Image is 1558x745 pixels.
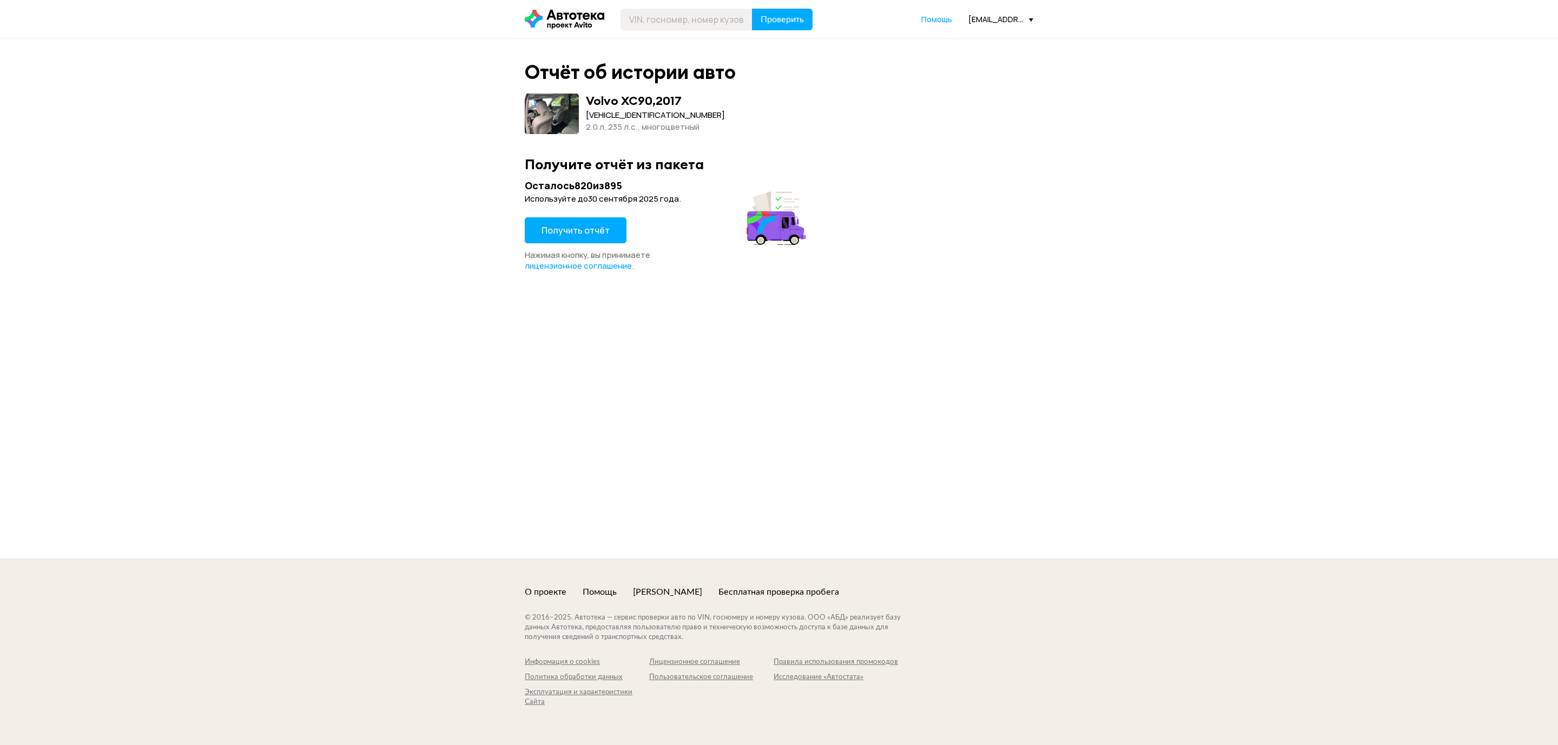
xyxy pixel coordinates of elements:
[586,94,682,108] div: Volvo XC90 , 2017
[586,109,725,121] div: [VEHICLE_IDENTIFICATION_NUMBER]
[525,194,809,204] div: Используйте до 30 сентября 2025 года .
[583,586,617,598] a: Помощь
[718,586,839,598] a: Бесплатная проверка пробега
[633,586,702,598] a: [PERSON_NAME]
[525,673,649,682] a: Политика обработки данных
[921,14,952,25] a: Помощь
[542,224,610,236] span: Получить отчёт
[620,9,752,30] input: VIN, госномер, номер кузова
[774,657,898,667] a: Правила использования промокодов
[525,260,632,271] span: лицензионное соглашение
[752,9,813,30] button: Проверить
[525,613,922,642] div: © 2016– 2025 . Автотека — сервис проверки авто по VIN, госномеру и номеру кузова. ООО «АБД» реали...
[649,673,774,682] a: Пользовательское соглашение
[586,121,725,133] div: 2.0 л, 235 л.c., многоцветный
[525,657,649,667] a: Информация о cookies
[525,156,1033,172] div: Получите отчёт из пакета
[525,61,736,84] div: Отчёт об истории авто
[525,217,626,243] button: Получить отчёт
[774,673,898,682] a: Исследование «Автостата»
[761,15,804,24] span: Проверить
[525,179,809,192] div: Осталось 820 из 895
[649,657,774,667] a: Лицензионное соглашение
[525,261,632,271] a: лицензионное соглашение
[921,14,952,24] span: Помощь
[525,688,649,707] a: Эксплуатация и характеристики Сайта
[525,249,650,271] span: Нажимая кнопку, вы принимаете .
[968,14,1033,24] div: [EMAIL_ADDRESS][DOMAIN_NAME]
[525,586,566,598] a: О проекте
